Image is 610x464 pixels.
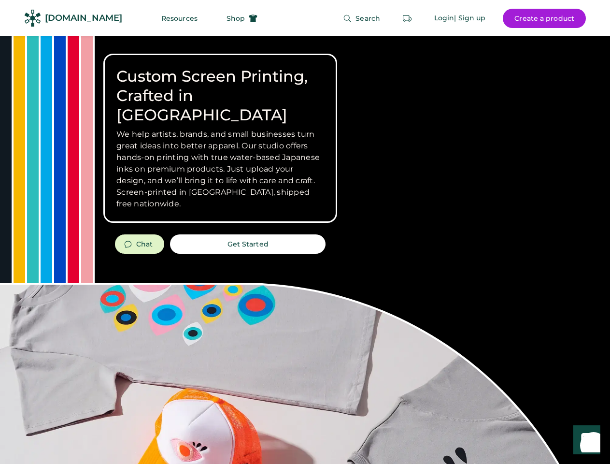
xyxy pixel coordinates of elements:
h3: We help artists, brands, and small businesses turn great ideas into better apparel. Our studio of... [116,129,324,210]
h1: Custom Screen Printing, Crafted in [GEOGRAPHIC_DATA] [116,67,324,125]
span: Search [355,15,380,22]
button: Get Started [170,234,326,254]
span: Shop [227,15,245,22]
button: Chat [115,234,164,254]
button: Create a product [503,9,586,28]
div: Login [434,14,454,23]
button: Retrieve an order [397,9,417,28]
img: Rendered Logo - Screens [24,10,41,27]
div: [DOMAIN_NAME] [45,12,122,24]
button: Search [331,9,392,28]
div: | Sign up [454,14,485,23]
button: Resources [150,9,209,28]
iframe: Front Chat [564,420,606,462]
button: Shop [215,9,269,28]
